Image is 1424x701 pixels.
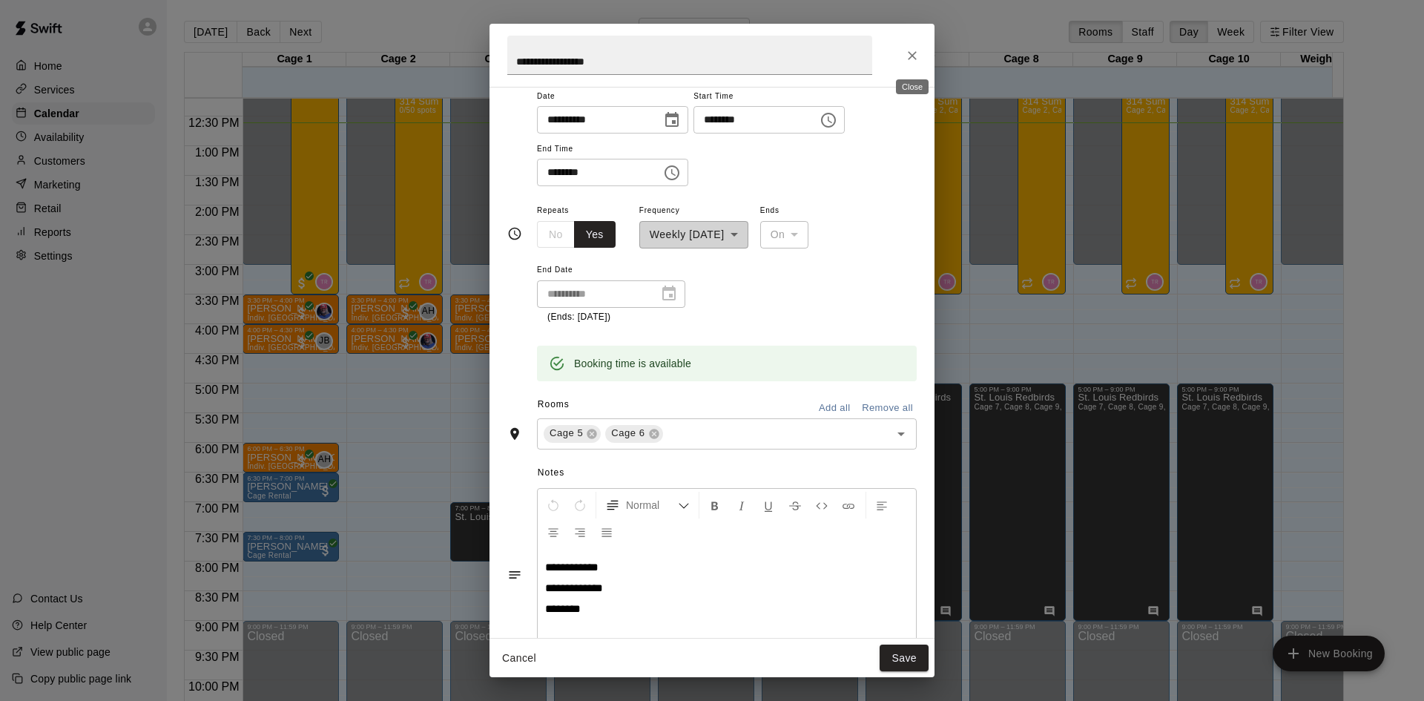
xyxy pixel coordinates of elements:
button: Center Align [541,519,566,545]
span: Date [537,87,688,107]
button: Format Underline [756,492,781,519]
span: Cage 6 [605,426,650,441]
button: Format Bold [702,492,728,519]
span: Notes [538,461,917,485]
button: Insert Link [836,492,861,519]
span: Ends [760,201,809,221]
span: Cage 5 [544,426,589,441]
button: Format Italics [729,492,754,519]
div: Close [896,79,929,94]
button: Choose time, selected time is 8:00 PM [657,158,687,188]
button: Redo [567,492,593,519]
button: Remove all [858,397,917,420]
div: Cage 5 [544,425,601,443]
svg: Rooms [507,427,522,441]
button: Justify Align [594,519,619,545]
button: Choose time, selected time is 5:00 PM [814,105,843,135]
span: End Time [537,139,688,159]
button: Formatting Options [599,492,696,519]
button: Format Strikethrough [782,492,808,519]
span: Start Time [693,87,845,107]
span: Frequency [639,201,748,221]
button: Open [891,424,912,444]
svg: Timing [507,226,522,241]
p: (Ends: [DATE]) [547,310,675,325]
button: Right Align [567,519,593,545]
button: Insert Code [809,492,834,519]
button: Cancel [495,645,543,672]
div: On [760,221,809,249]
svg: Notes [507,567,522,582]
button: Yes [574,221,616,249]
button: Choose date, selected date is Aug 13, 2025 [657,105,687,135]
div: Booking time is available [574,350,691,377]
button: Save [880,645,929,672]
span: Normal [626,498,678,513]
div: outlined button group [537,221,616,249]
span: End Date [537,260,685,280]
button: Close [899,42,926,69]
span: Repeats [537,201,627,221]
div: Cage 6 [605,425,662,443]
button: Left Align [869,492,894,519]
button: Add all [811,397,858,420]
span: Rooms [538,399,570,409]
button: Undo [541,492,566,519]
